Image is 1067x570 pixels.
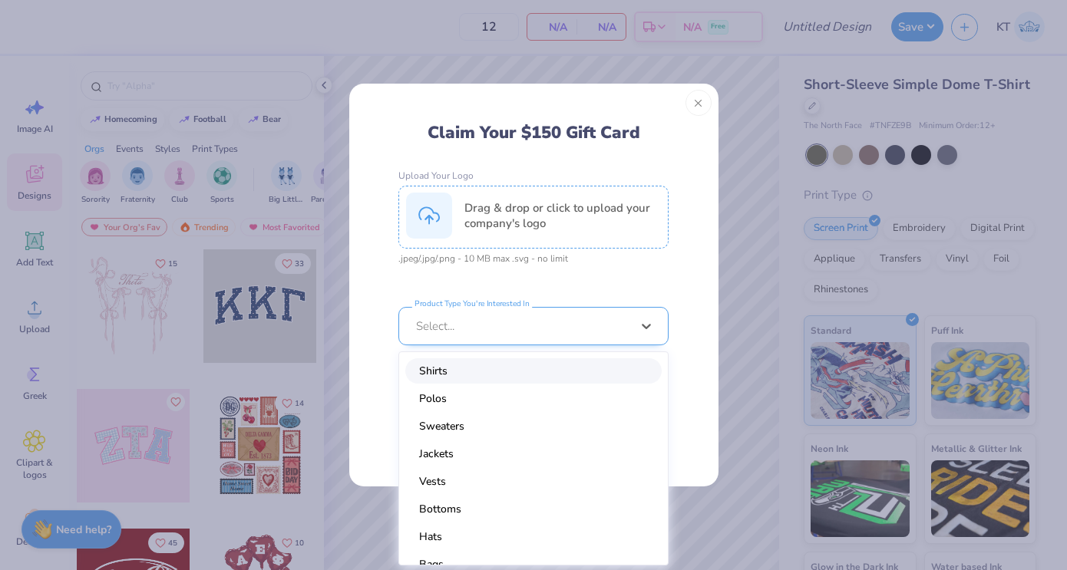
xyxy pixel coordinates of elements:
[428,122,640,143] div: Claim Your $150 Gift Card
[405,441,662,466] div: Jackets
[398,170,669,181] label: Upload Your Logo
[405,469,662,494] div: Vests
[685,90,712,116] button: Close
[405,386,662,411] div: Polos
[405,358,662,384] div: Shirts
[405,413,662,439] div: Sweaters
[464,200,661,231] div: Drag & drop or click to upload your company's logo
[398,253,669,264] div: .jpeg/.jpg/.png - 10 MB max .svg - no limit
[412,299,532,308] label: Product Type You're Interested In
